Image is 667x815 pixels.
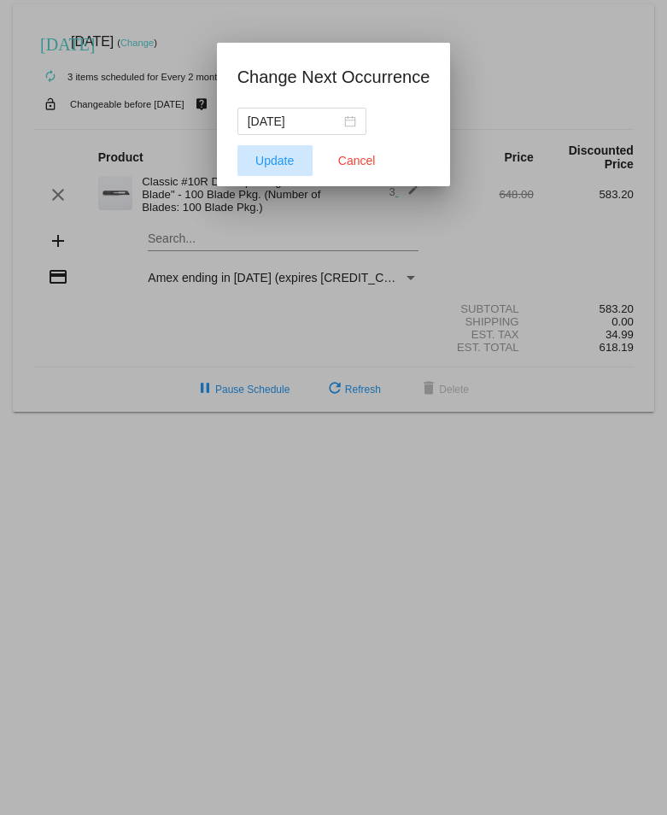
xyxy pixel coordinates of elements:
[237,145,313,176] button: Update
[338,154,376,167] span: Cancel
[237,63,430,91] h1: Change Next Occurrence
[248,112,341,131] input: Select date
[319,145,395,176] button: Close dialog
[255,154,294,167] span: Update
